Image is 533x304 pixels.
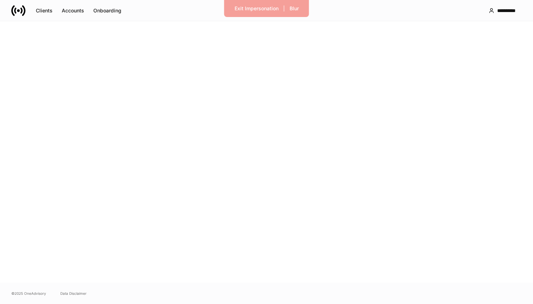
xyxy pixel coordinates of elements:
button: Clients [31,5,57,16]
button: Blur [285,3,303,14]
span: © 2025 OneAdvisory [11,291,46,296]
button: Accounts [57,5,89,16]
a: Data Disclaimer [60,291,87,296]
button: Onboarding [89,5,126,16]
div: Exit Impersonation [235,5,279,12]
div: Accounts [62,7,84,14]
button: Exit Impersonation [230,3,283,14]
div: Onboarding [93,7,121,14]
div: Blur [290,5,299,12]
div: Clients [36,7,53,14]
